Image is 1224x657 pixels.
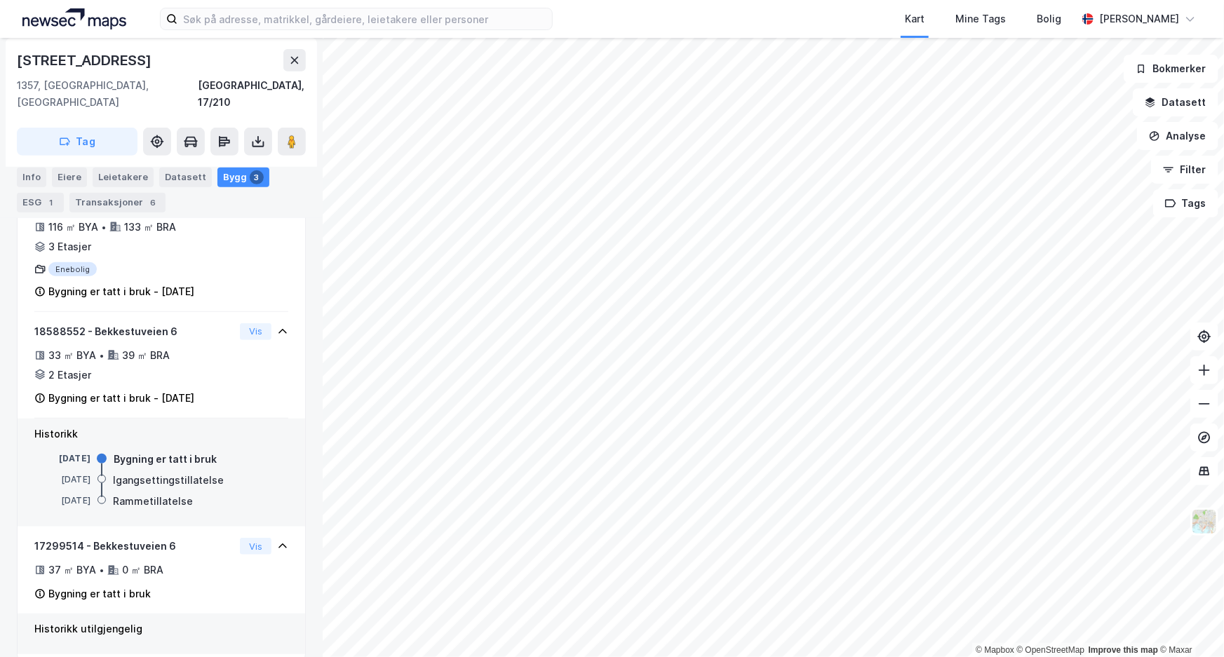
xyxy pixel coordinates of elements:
a: OpenStreetMap [1017,645,1085,655]
a: Mapbox [976,645,1014,655]
a: Improve this map [1089,645,1158,655]
div: 18588552 - Bekkestuveien 6 [34,323,234,340]
div: 2 Etasjer [48,367,91,384]
button: Datasett [1133,88,1218,116]
div: [STREET_ADDRESS] [17,49,154,72]
input: Søk på adresse, matrikkel, gårdeiere, leietakere eller personer [177,8,552,29]
div: Kontrollprogram for chat [1154,590,1224,657]
div: Bygning er tatt i bruk [48,585,151,602]
div: Info [17,167,46,187]
button: Filter [1151,156,1218,184]
div: Historikk [34,426,288,442]
div: Bolig [1037,11,1061,27]
button: Vis [240,323,271,340]
img: Z [1191,508,1218,535]
iframe: Chat Widget [1154,590,1224,657]
div: 37 ㎡ BYA [48,562,96,578]
div: 39 ㎡ BRA [122,347,170,364]
div: ESG [17,192,64,212]
button: Tags [1153,189,1218,217]
div: [DATE] [34,473,90,486]
button: Bokmerker [1124,55,1218,83]
div: 3 Etasjer [48,238,91,255]
div: 116 ㎡ BYA [48,219,98,236]
div: Bygning er tatt i bruk - [DATE] [48,283,194,300]
div: 33 ㎡ BYA [48,347,96,364]
div: 17299514 - Bekkestuveien 6 [34,538,234,555]
div: 1357, [GEOGRAPHIC_DATA], [GEOGRAPHIC_DATA] [17,77,198,111]
div: Transaksjoner [69,192,166,212]
div: Bygning er tatt i bruk - [DATE] [48,390,194,407]
div: Datasett [159,167,212,187]
div: Eiere [52,167,87,187]
div: Bygg [217,167,269,187]
div: [PERSON_NAME] [1099,11,1179,27]
button: Analyse [1137,122,1218,150]
div: 3 [250,170,264,184]
div: Rammetillatelse [113,493,193,510]
div: Igangsettingstillatelse [113,472,224,489]
div: Leietakere [93,167,154,187]
div: 6 [146,195,160,209]
div: Kart [905,11,924,27]
div: Historikk utilgjengelig [34,621,288,637]
div: [DATE] [34,494,90,507]
button: Tag [17,128,137,156]
div: [GEOGRAPHIC_DATA], 17/210 [198,77,306,111]
div: Bygning er tatt i bruk [114,451,217,468]
div: [DATE] [34,452,90,465]
div: • [99,350,105,361]
div: • [99,564,105,576]
div: 0 ㎡ BRA [122,562,163,578]
div: • [101,222,107,233]
div: Mine Tags [955,11,1006,27]
img: logo.a4113a55bc3d86da70a041830d287a7e.svg [22,8,126,29]
div: 1 [44,195,58,209]
div: 133 ㎡ BRA [124,219,176,236]
button: Vis [240,538,271,555]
